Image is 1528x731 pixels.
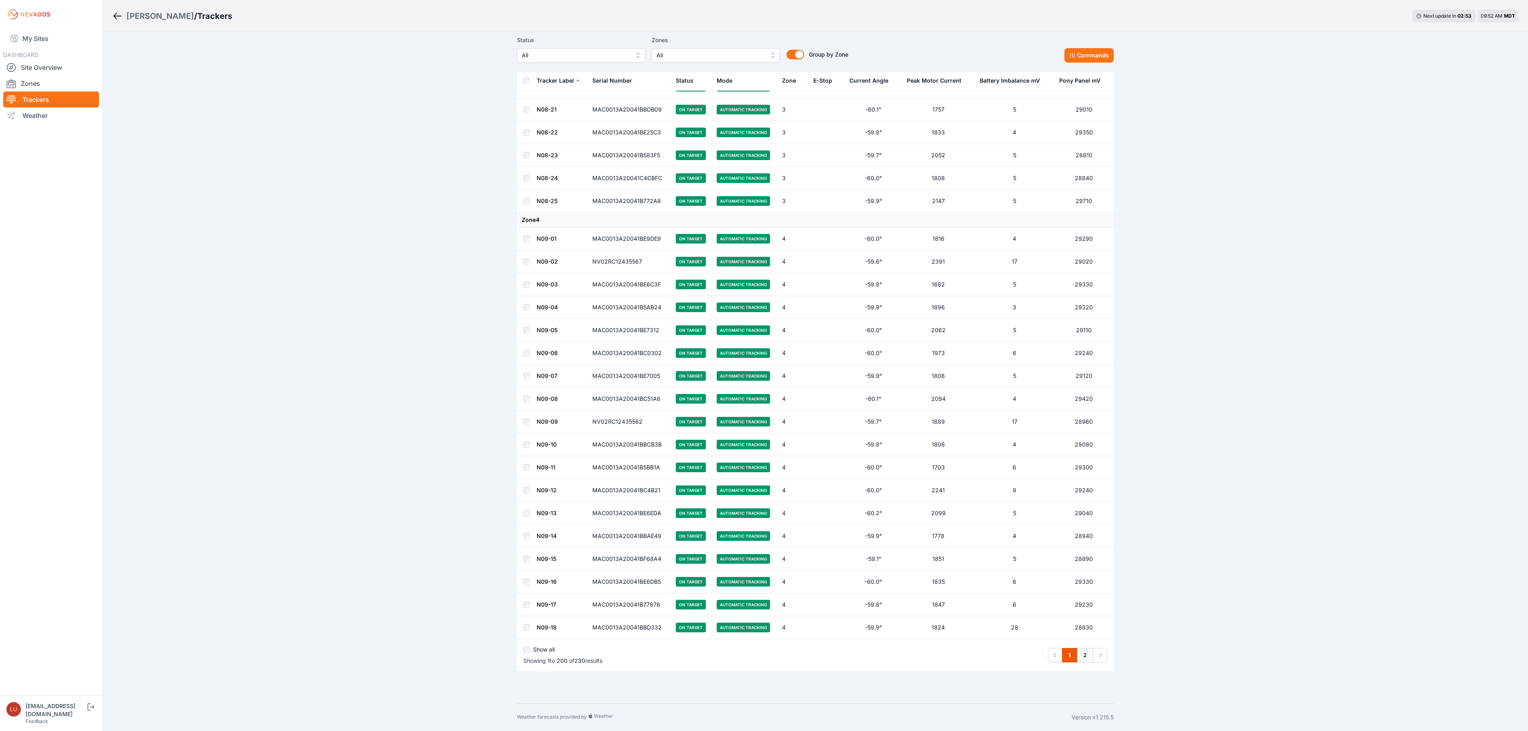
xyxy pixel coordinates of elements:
[676,325,706,335] span: On Target
[845,273,902,296] td: -59.8°
[676,394,706,404] span: On Target
[845,144,902,167] td: -59.7°
[3,108,99,124] a: Weather
[588,319,671,342] td: MAC0013A20041BE7312
[194,10,197,22] span: /
[112,6,232,26] nav: Breadcrumb
[676,280,706,289] span: On Target
[588,98,671,121] td: MAC0013A20041BBDB09
[1059,71,1107,90] button: Pony Panel mV
[907,71,968,90] button: Peak Motor Current
[537,304,558,311] a: N09-04
[1054,250,1114,273] td: 29020
[537,258,558,265] a: N09-02
[717,623,770,632] span: Automatic Tracking
[902,433,975,456] td: 1808
[777,525,809,548] td: 4
[902,273,975,296] td: 1682
[777,319,809,342] td: 4
[1054,144,1114,167] td: 28810
[592,71,638,90] button: Serial Number
[1054,502,1114,525] td: 29040
[845,548,902,571] td: -59.1°
[3,75,99,91] a: Zones
[975,525,1054,548] td: 4
[813,77,832,85] div: E-Stop
[975,616,1054,639] td: 28
[845,121,902,144] td: -59.8°
[588,616,671,639] td: MAC0013A20041BBD332
[717,463,770,472] span: Automatic Tracking
[588,273,671,296] td: MAC0013A20041BE6C3F
[975,296,1054,319] td: 3
[1054,319,1114,342] td: 29110
[588,502,671,525] td: MAC0013A20041BE6EDA
[557,657,567,664] span: 200
[717,348,770,358] span: Automatic Tracking
[717,600,770,609] span: Automatic Tracking
[676,303,706,312] span: On Target
[777,456,809,479] td: 4
[1054,593,1114,616] td: 29230
[676,623,706,632] span: On Target
[1054,616,1114,639] td: 28830
[902,502,975,525] td: 2099
[902,616,975,639] td: 1824
[588,227,671,250] td: MAC0013A20041BE9DE9
[1054,190,1114,213] td: 29710
[845,319,902,342] td: -60.0°
[588,342,671,365] td: MAC0013A20041BC0302
[777,190,809,213] td: 3
[777,250,809,273] td: 4
[902,525,975,548] td: 1778
[1054,571,1114,593] td: 29330
[980,77,1040,85] div: Battery Imbalance mV
[782,77,796,85] div: Zone
[1059,77,1100,85] div: Pony Panel mV
[777,593,809,616] td: 4
[809,51,848,58] span: Group by Zone
[588,121,671,144] td: MAC0013A20041BE25C3
[845,410,902,433] td: -59.7°
[717,150,770,160] span: Automatic Tracking
[902,167,975,190] td: 1808
[537,129,558,136] a: N08-22
[1054,273,1114,296] td: 29330
[777,273,809,296] td: 4
[717,508,770,518] span: Automatic Tracking
[975,319,1054,342] td: 5
[1064,48,1114,63] button: Commands
[537,395,558,402] a: N09-08
[902,319,975,342] td: 2062
[652,35,780,45] label: Zones
[676,128,706,137] span: On Target
[845,571,902,593] td: -60.0°
[902,388,975,410] td: 2094
[845,342,902,365] td: -60.0°
[717,531,770,541] span: Automatic Tracking
[717,257,770,266] span: Automatic Tracking
[517,713,1072,721] div: Weather forecasts provided by
[845,190,902,213] td: -59.9°
[537,578,557,585] a: N09-16
[657,51,764,60] span: All
[6,8,51,21] img: Nevados
[777,121,809,144] td: 3
[523,657,602,665] p: Showing to of results
[902,365,975,388] td: 1808
[777,296,809,319] td: 4
[777,365,809,388] td: 4
[126,10,194,22] div: [PERSON_NAME]
[537,372,557,379] a: N09-07
[676,234,706,244] span: On Target
[777,410,809,433] td: 4
[845,296,902,319] td: -59.9°
[845,388,902,410] td: -60.1°
[676,196,706,206] span: On Target
[717,577,770,587] span: Automatic Tracking
[782,71,803,90] button: Zone
[1423,13,1456,19] span: Next update in
[537,152,558,158] a: N08-23
[980,71,1046,90] button: Battery Imbalance mV
[3,51,39,58] span: DASHBOARD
